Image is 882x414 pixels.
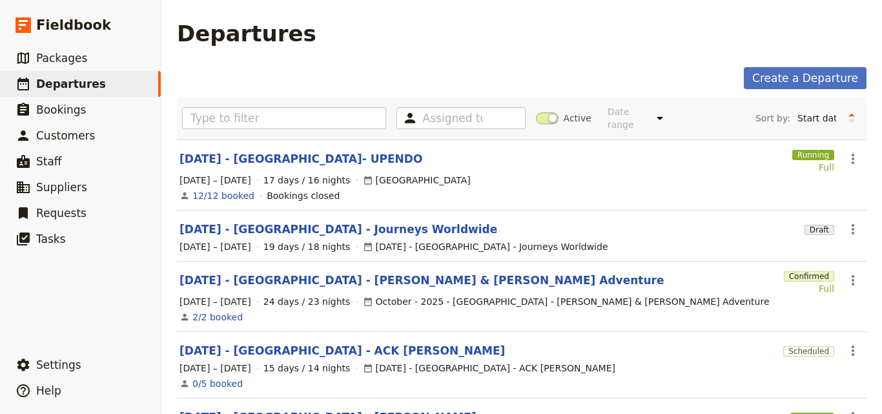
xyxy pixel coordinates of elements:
a: View the bookings for this departure [192,311,243,324]
input: Type to filter [182,107,386,129]
div: [GEOGRAPHIC_DATA] [363,174,471,187]
div: [DATE] - [GEOGRAPHIC_DATA] - ACK [PERSON_NAME] [363,362,615,375]
span: [DATE] – [DATE] [179,174,251,187]
span: Help [36,384,61,397]
a: Create a Departure [744,67,867,89]
a: [DATE] - [GEOGRAPHIC_DATA] - [PERSON_NAME] & [PERSON_NAME] Adventure [179,273,664,288]
select: Sort by: [792,109,842,128]
span: Confirmed [784,271,834,282]
a: View the bookings for this departure [192,189,254,202]
h1: Departures [177,21,316,47]
span: 19 days / 18 nights [263,240,351,253]
div: [DATE] - [GEOGRAPHIC_DATA] - Journeys Worldwide [363,240,608,253]
div: Full [792,161,834,174]
a: View the bookings for this departure [192,377,243,390]
span: 15 days / 14 nights [263,362,351,375]
button: Actions [842,340,864,362]
span: Fieldbook [36,16,111,35]
span: [DATE] – [DATE] [179,295,251,308]
button: Actions [842,218,864,240]
a: [DATE] - [GEOGRAPHIC_DATA] - ACK [PERSON_NAME] [179,343,505,358]
span: Scheduled [783,346,834,357]
span: Requests [36,207,87,220]
span: Staff [36,155,62,168]
span: Draft [805,225,834,235]
a: [DATE] - [GEOGRAPHIC_DATA]- UPENDO [179,151,422,167]
span: Customers [36,129,95,142]
span: Bookings [36,103,86,116]
div: Full [784,282,834,295]
span: Settings [36,358,81,371]
button: Actions [842,269,864,291]
span: Tasks [36,233,66,245]
span: Running [792,150,834,160]
a: [DATE] - [GEOGRAPHIC_DATA] - Journeys Worldwide [179,222,497,237]
input: Assigned to [423,110,482,126]
span: Departures [36,78,106,90]
span: 17 days / 16 nights [263,174,351,187]
div: Bookings closed [267,189,340,202]
span: [DATE] – [DATE] [179,362,251,375]
span: 24 days / 23 nights [263,295,351,308]
button: Change sort direction [842,109,861,128]
span: Suppliers [36,181,87,194]
button: Actions [842,148,864,170]
div: October - 2025 - [GEOGRAPHIC_DATA] - [PERSON_NAME] & [PERSON_NAME] Adventure [363,295,770,308]
span: Packages [36,52,87,65]
span: Active [564,112,591,125]
span: Sort by: [755,112,790,125]
span: [DATE] – [DATE] [179,240,251,253]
